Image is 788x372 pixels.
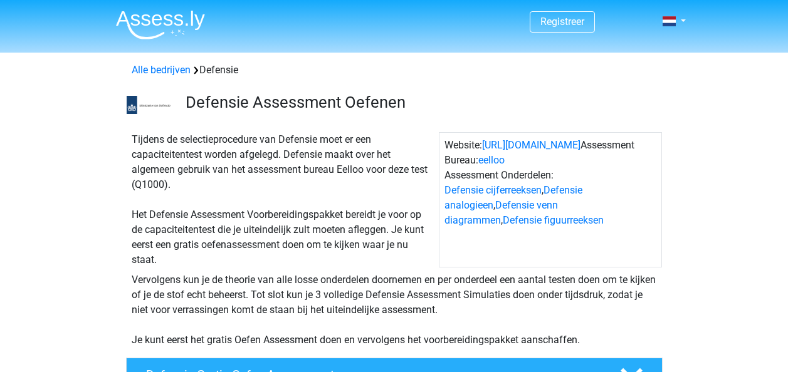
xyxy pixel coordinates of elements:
a: Defensie cijferreeksen [444,184,542,196]
a: Defensie analogieen [444,184,582,211]
a: eelloo [478,154,505,166]
div: Vervolgens kun je de theorie van alle losse onderdelen doornemen en per onderdeel een aantal test... [127,272,662,348]
a: Alle bedrijven [132,64,191,76]
a: Registreer [540,16,584,28]
div: Defensie [127,63,662,78]
img: Assessly [116,10,205,39]
div: Tijdens de selectieprocedure van Defensie moet er een capaciteitentest worden afgelegd. Defensie ... [127,132,439,267]
div: Website: Assessment Bureau: Assessment Onderdelen: , , , [439,132,662,267]
a: [URL][DOMAIN_NAME] [482,139,580,151]
a: Defensie figuurreeksen [503,214,604,226]
a: Defensie venn diagrammen [444,199,558,226]
h3: Defensie Assessment Oefenen [186,93,653,112]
